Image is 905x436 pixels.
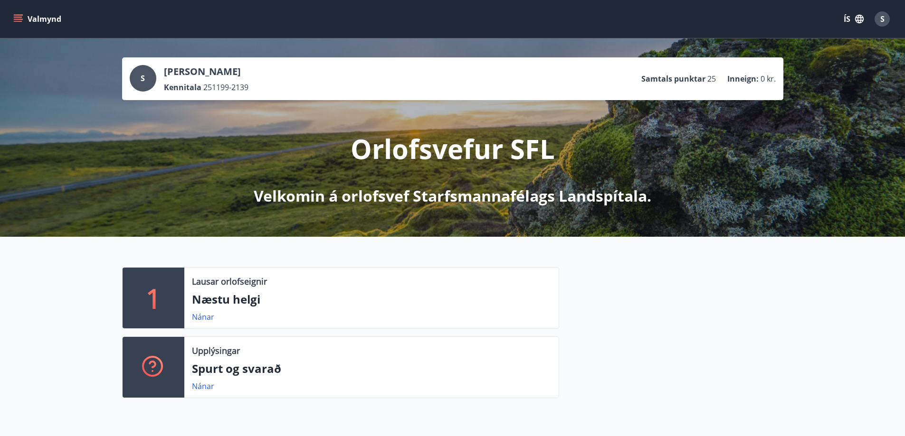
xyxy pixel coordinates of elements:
p: Orlofsvefur SFL [351,130,555,167]
p: Næstu helgi [192,291,551,307]
span: 25 [707,74,716,84]
p: [PERSON_NAME] [164,65,248,78]
button: ÍS [838,10,869,28]
span: S [141,73,145,83]
span: 0 kr. [761,74,776,84]
button: S [871,8,894,30]
p: Upplýsingar [192,344,240,357]
a: Nánar [192,312,214,322]
p: Inneign : [727,74,759,84]
a: Nánar [192,381,214,391]
p: Lausar orlofseignir [192,275,267,288]
p: 1 [146,280,161,316]
p: Velkomin á orlofsvef Starfsmannafélags Landspítala. [254,186,651,206]
p: Spurt og svarað [192,361,551,377]
p: Samtals punktar [641,74,705,84]
p: Kennitala [164,82,201,93]
span: 251199-2139 [203,82,248,93]
span: S [880,14,885,24]
button: menu [11,10,65,28]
